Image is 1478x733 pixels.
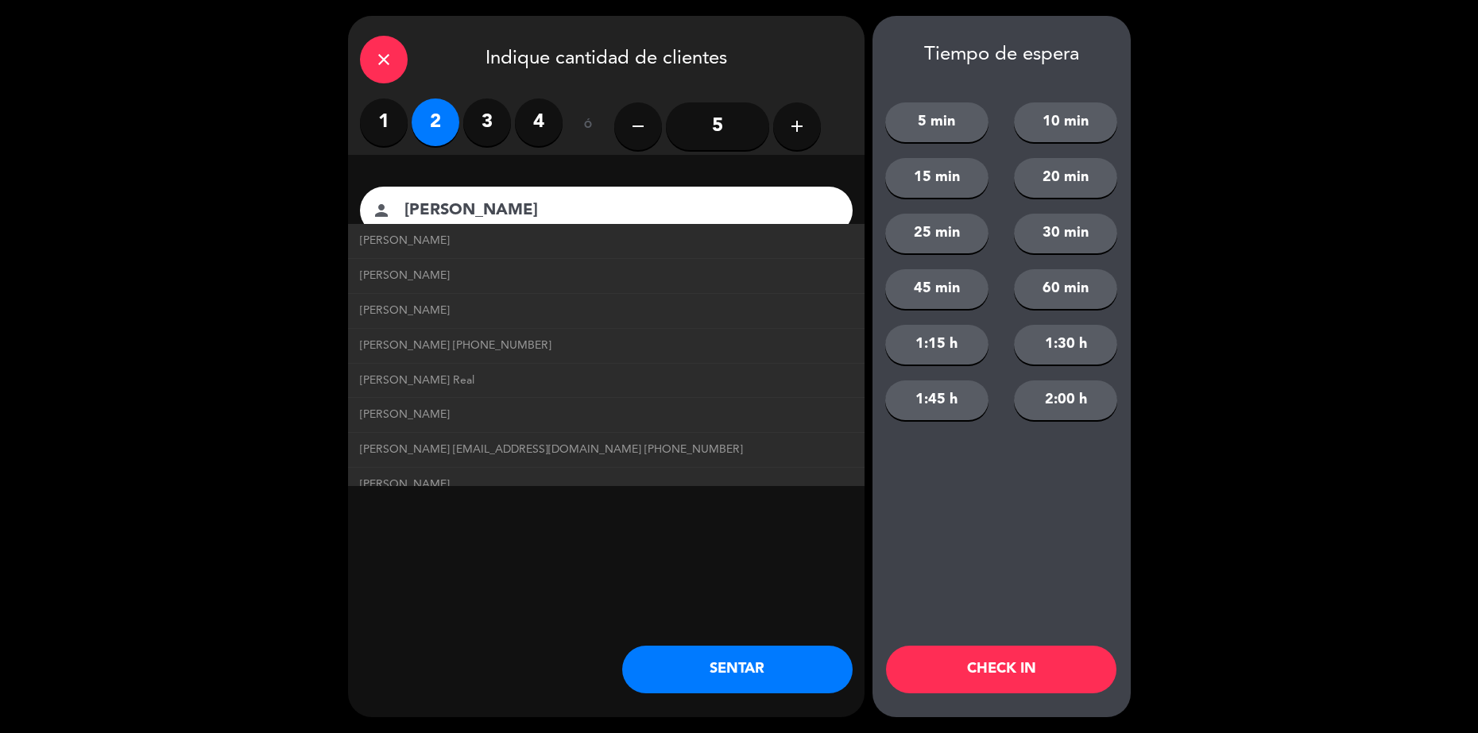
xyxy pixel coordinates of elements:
[372,201,391,220] i: person
[374,50,393,69] i: close
[360,232,450,250] span: [PERSON_NAME]
[403,197,832,225] input: Nombre del cliente
[360,372,474,390] span: [PERSON_NAME] Real
[773,102,821,150] button: add
[515,98,563,146] label: 4
[629,117,648,136] i: remove
[360,98,408,146] label: 1
[360,267,450,285] span: [PERSON_NAME]
[885,325,989,365] button: 1:15 h
[463,98,511,146] label: 3
[412,98,459,146] label: 2
[563,98,614,154] div: ó
[360,406,450,424] span: [PERSON_NAME]
[872,44,1131,67] div: Tiempo de espera
[885,102,989,142] button: 5 min
[1014,380,1117,420] button: 2:00 h
[885,269,989,309] button: 45 min
[1014,325,1117,365] button: 1:30 h
[885,158,989,198] button: 15 min
[360,441,743,459] span: [PERSON_NAME] [EMAIL_ADDRESS][DOMAIN_NAME] [PHONE_NUMBER]
[1014,214,1117,253] button: 30 min
[1014,158,1117,198] button: 20 min
[885,214,989,253] button: 25 min
[360,302,450,320] span: [PERSON_NAME]
[348,16,865,98] div: Indique cantidad de clientes
[1014,102,1117,142] button: 10 min
[360,476,450,494] span: [PERSON_NAME]
[614,102,662,150] button: remove
[360,337,551,355] span: [PERSON_NAME] [PHONE_NUMBER]
[885,380,989,420] button: 1:45 h
[622,646,853,693] button: SENTAR
[787,117,807,136] i: add
[1014,269,1117,309] button: 60 min
[886,646,1116,693] button: CHECK IN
